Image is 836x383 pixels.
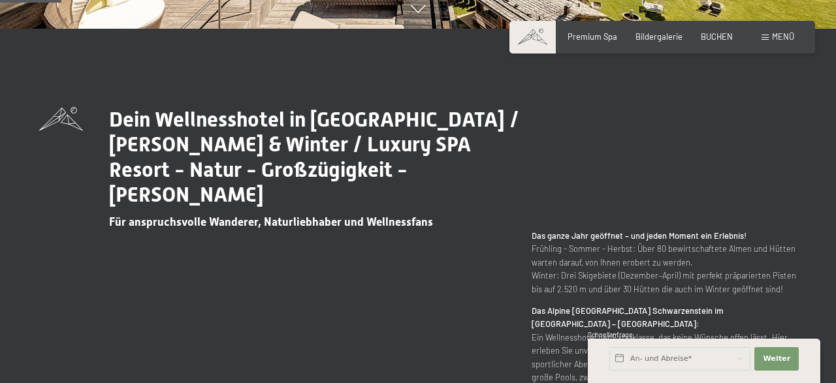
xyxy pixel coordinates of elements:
button: Weiter [754,347,799,371]
p: Frühling - Sommer - Herbst: Über 80 bewirtschaftete Almen und Hütten warten darauf, von Ihnen ero... [532,229,797,296]
a: BUCHEN [701,31,733,42]
span: Dein Wellnesshotel in [GEOGRAPHIC_DATA] / [PERSON_NAME] & Winter / Luxury SPA Resort - Natur - Gr... [109,107,519,207]
span: Für anspruchsvolle Wanderer, Naturliebhaber und Wellnessfans [109,215,433,228]
strong: Das Alpine [GEOGRAPHIC_DATA] Schwarzenstein im [GEOGRAPHIC_DATA] – [GEOGRAPHIC_DATA]: [532,305,724,329]
span: Menü [772,31,794,42]
strong: Das ganze Jahr geöffnet – und jeden Moment ein Erlebnis! [532,230,747,241]
a: Bildergalerie [635,31,683,42]
span: Schnellanfrage [588,331,633,339]
a: Premium Spa [568,31,617,42]
span: Weiter [763,354,790,364]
